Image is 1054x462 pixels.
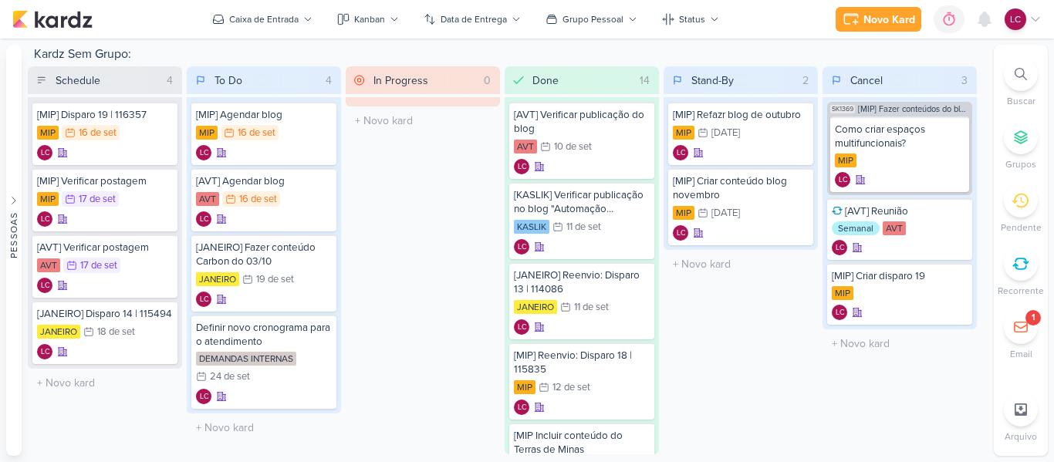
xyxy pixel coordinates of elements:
[200,393,208,401] p: LC
[832,240,847,255] div: Laís Costa
[210,372,250,382] div: 24 de set
[37,241,173,255] div: [AVT] Verificar postagem
[835,123,964,150] div: Como criar espaços multifuncionais?
[832,286,853,300] div: MIP
[673,174,809,202] div: [MIP] Criar conteúdo blog novembro
[514,429,650,457] div: [MIP Incluir conteúdo do Terras de Minas
[994,57,1048,108] li: Ctrl + F
[1005,157,1036,171] p: Grupos
[514,159,529,174] div: Criador(a): Laís Costa
[196,108,332,122] div: [MIP] Agendar blog
[673,145,688,160] div: Laís Costa
[832,305,847,320] div: Laís Costa
[514,159,529,174] div: Laís Costa
[518,324,526,332] p: LC
[673,145,688,160] div: Criador(a): Laís Costa
[79,194,116,204] div: 17 de set
[518,404,526,412] p: LC
[832,240,847,255] div: Criador(a): Laís Costa
[514,140,537,153] div: AVT
[673,126,694,140] div: MIP
[566,222,601,232] div: 11 de set
[514,108,650,136] div: [AVT] Verificar publicação do blog
[883,221,906,235] div: AVT
[37,174,173,188] div: [MIP] Verificar postagem
[37,145,52,160] div: Laís Costa
[196,174,332,188] div: [AVT] Agendar blog
[37,344,52,359] div: Laís Costa
[31,372,179,394] input: + Novo kard
[1001,221,1042,234] p: Pendente
[28,45,988,66] div: Kardz Sem Grupo:
[196,321,332,349] div: Definir novo cronograma para o atendimento
[673,206,694,220] div: MIP
[514,188,650,216] div: [KASLIK] Verificar publicação no blog "Automação residencial..."
[673,225,688,241] div: Laís Costa
[200,296,208,304] p: LC
[514,319,529,335] div: Criador(a): Laís Costa
[1005,8,1026,30] div: Laís Costa
[1010,347,1032,361] p: Email
[832,221,880,235] div: Semanal
[514,380,535,394] div: MIP
[37,211,52,227] div: Laís Costa
[37,145,52,160] div: Criador(a): Laís Costa
[196,292,211,307] div: Criador(a): Laís Costa
[37,126,59,140] div: MIP
[1032,312,1035,324] div: 1
[839,177,847,184] p: LC
[514,220,549,234] div: KASLIK
[514,400,529,415] div: Laís Costa
[514,349,650,376] div: [MIP] Reenvio: Disparo 18 | 115835
[836,309,844,317] p: LC
[37,192,59,206] div: MIP
[196,211,211,227] div: Laís Costa
[41,216,49,224] p: LC
[37,278,52,293] div: Criador(a): Laís Costa
[37,278,52,293] div: Laís Costa
[826,332,974,355] input: + Novo kard
[41,282,49,290] p: LC
[514,300,557,314] div: JANEIRO
[196,352,296,366] div: DEMANDAS INTERNAS
[552,383,590,393] div: 12 de set
[796,73,815,89] div: 2
[514,239,529,255] div: Criador(a): Laís Costa
[97,327,135,337] div: 18 de set
[196,211,211,227] div: Criador(a): Laís Costa
[832,305,847,320] div: Criador(a): Laís Costa
[37,108,173,122] div: [MIP] Disparo 19 | 116357
[518,164,526,171] p: LC
[200,150,208,157] p: LC
[37,307,173,321] div: [JANEIRO] Disparo 14 | 115494
[37,211,52,227] div: Criador(a): Laís Costa
[160,73,179,89] div: 4
[836,244,844,252] p: LC
[673,108,809,122] div: [MIP] Refazr blog de outubro
[196,145,211,160] div: Laís Costa
[256,275,294,285] div: 19 de set
[518,244,526,251] p: LC
[711,128,740,138] div: [DATE]
[196,145,211,160] div: Criador(a): Laís Costa
[574,302,609,312] div: 11 de set
[836,7,921,32] button: Novo Kard
[41,150,49,157] p: LC
[6,45,22,456] button: Pessoas
[514,319,529,335] div: Laís Costa
[514,400,529,415] div: Criador(a): Laís Costa
[239,194,277,204] div: 16 de set
[196,192,219,206] div: AVT
[37,344,52,359] div: Criador(a): Laís Costa
[1007,94,1035,108] p: Buscar
[196,241,332,268] div: [JANEIRO] Fazer conteúdo Carbon do 03/10
[1010,12,1021,26] p: LC
[37,258,60,272] div: AVT
[835,153,856,167] div: MIP
[711,208,740,218] div: [DATE]
[633,73,656,89] div: 14
[955,73,974,89] div: 3
[190,416,338,439] input: + Novo kard
[863,12,915,28] div: Novo Kard
[677,230,685,238] p: LC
